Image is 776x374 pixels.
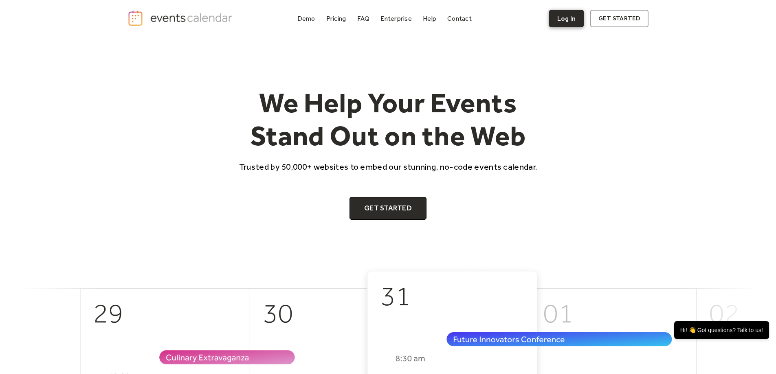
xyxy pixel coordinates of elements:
[354,13,373,24] a: FAQ
[377,13,415,24] a: Enterprise
[444,13,475,24] a: Contact
[232,161,545,173] p: Trusted by 50,000+ websites to embed our stunning, no-code events calendar.
[323,13,350,24] a: Pricing
[380,16,411,21] div: Enterprise
[590,10,648,27] a: get started
[297,16,315,21] div: Demo
[326,16,346,21] div: Pricing
[447,16,472,21] div: Contact
[423,16,436,21] div: Help
[128,10,235,26] a: home
[420,13,440,24] a: Help
[232,86,545,153] h1: We Help Your Events Stand Out on the Web
[294,13,319,24] a: Demo
[350,197,426,220] a: Get Started
[357,16,370,21] div: FAQ
[549,10,584,27] a: Log In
